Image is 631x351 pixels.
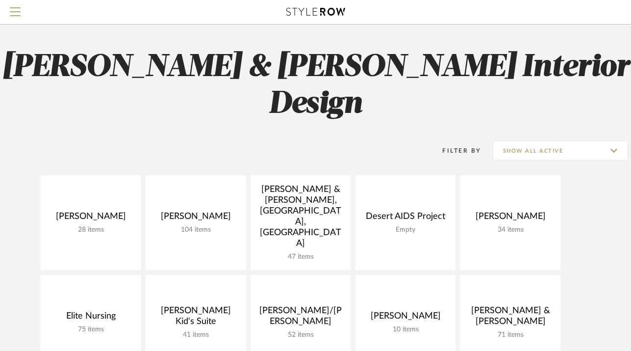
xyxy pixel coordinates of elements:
[363,211,448,226] div: Desert AIDS Project
[430,146,481,156] div: Filter By
[258,305,343,331] div: [PERSON_NAME]/[PERSON_NAME]
[258,253,343,261] div: 47 items
[468,331,553,339] div: 71 items
[153,226,238,234] div: 104 items
[258,331,343,339] div: 52 items
[153,211,238,226] div: [PERSON_NAME]
[363,311,448,325] div: [PERSON_NAME]
[153,331,238,339] div: 41 items
[363,226,448,234] div: Empty
[49,311,133,325] div: Elite Nursing
[468,226,553,234] div: 34 items
[258,184,343,253] div: [PERSON_NAME] & [PERSON_NAME], [GEOGRAPHIC_DATA], [GEOGRAPHIC_DATA]
[468,305,553,331] div: [PERSON_NAME] & [PERSON_NAME]
[49,211,133,226] div: [PERSON_NAME]
[49,325,133,334] div: 75 items
[49,226,133,234] div: 28 items
[468,211,553,226] div: [PERSON_NAME]
[363,325,448,334] div: 10 items
[153,305,238,331] div: [PERSON_NAME] Kid's Suite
